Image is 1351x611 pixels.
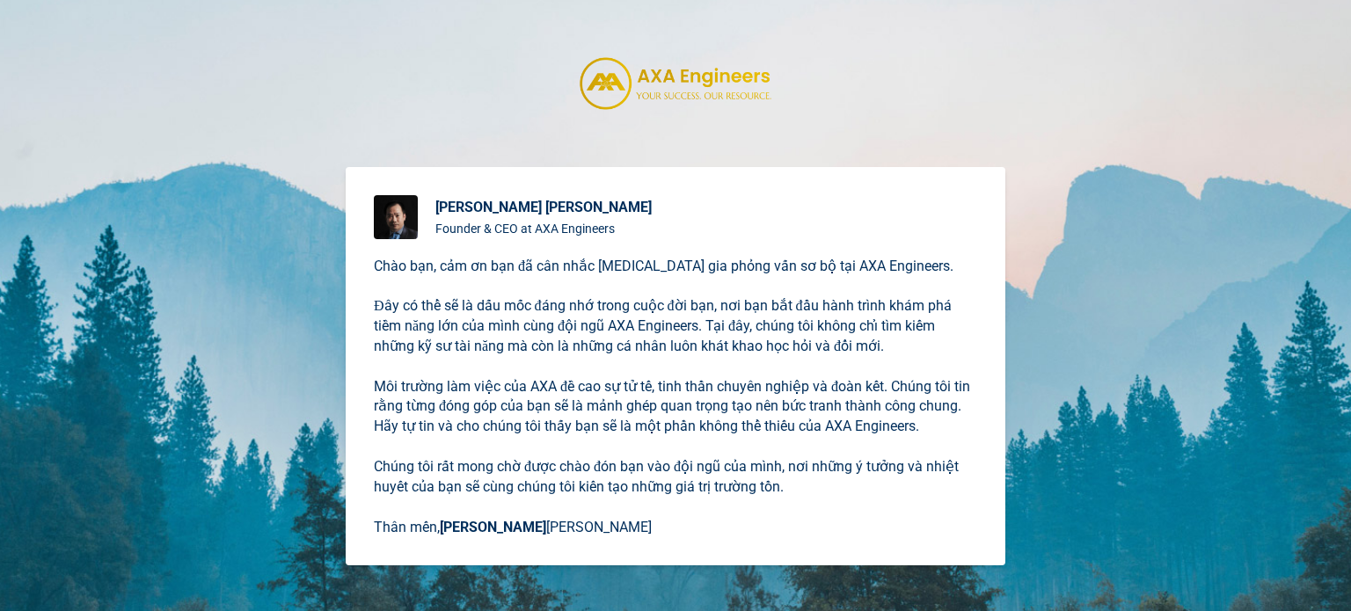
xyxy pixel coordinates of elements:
[440,519,546,535] span: [PERSON_NAME]
[435,220,652,237] div: Founder & CEO at AXA Engineers
[374,297,955,354] span: Đây có thể sẽ là dấu mốc đáng nhớ trong cuộc đời bạn, nơi bạn bắt đầu hành trình khám phá tiềm nă...
[374,378,974,435] span: Môi trường làm việc của AXA đề cao sự tử tế, tinh thần chuyên nghiệp và đoàn kết. Chúng tôi tin r...
[435,197,652,218] div: [PERSON_NAME] [PERSON_NAME]
[374,258,953,274] span: Chào bạn, cảm ơn bạn đã cân nhắc [MEDICAL_DATA] gia phỏng vấn sơ bộ tại AXA Engineers.
[374,195,418,239] img: Founder & CEO at AXA Engineers
[374,458,962,495] span: Chúng tôi rất mong chờ được chào đón bạn vào đội ngũ của mình, nơi những ý tưởng và nhiệt huyết c...
[546,519,652,535] span: [PERSON_NAME]
[374,519,440,535] span: Thân mến,
[579,56,772,111] img: https://cdn.bonjoro.com/media/93bdc12e-4aa8-4a07-86ea-ec9922cb8673/aaba2d69-131c-4295-b1f2-c44185...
